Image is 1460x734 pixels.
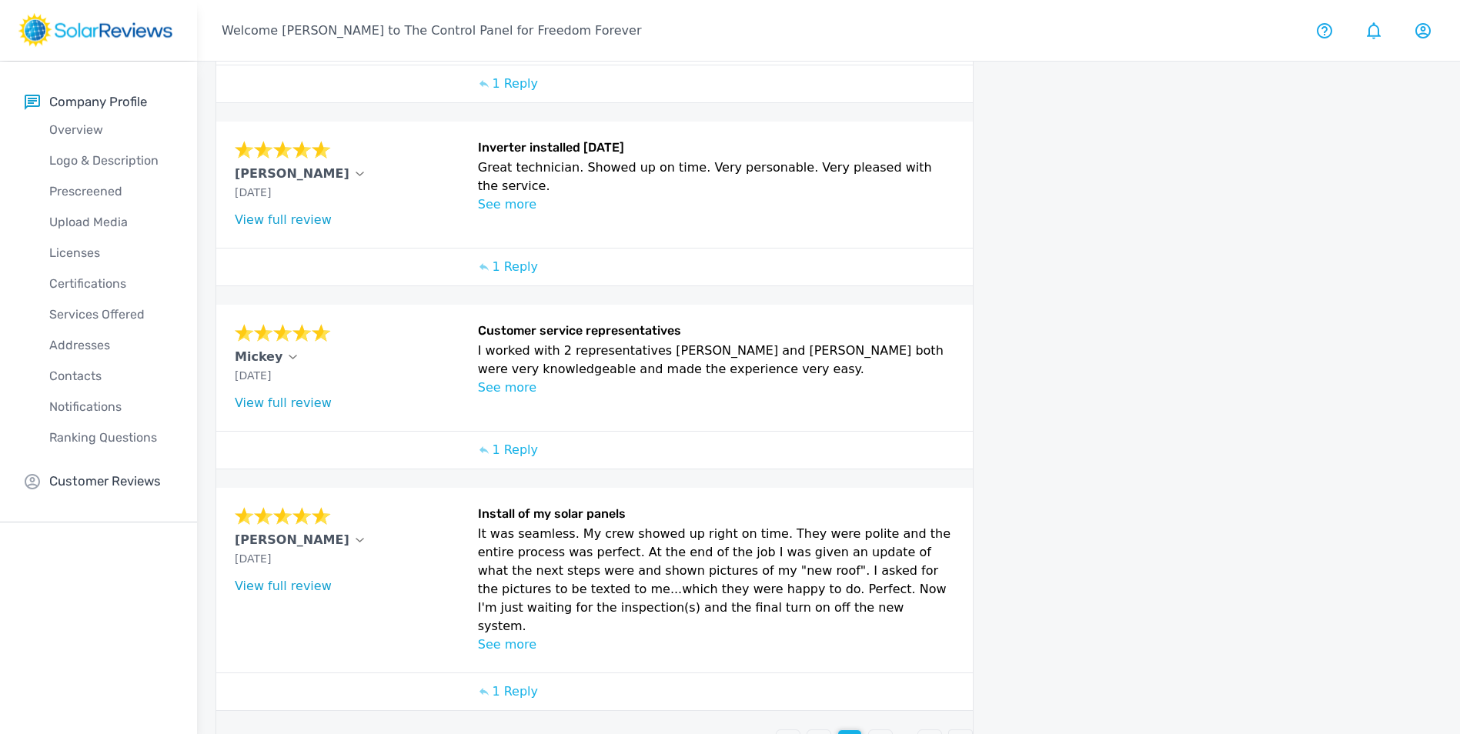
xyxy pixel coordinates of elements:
[478,158,955,195] p: Great technician. Showed up on time. Very personable. Very pleased with the service.
[478,342,955,379] p: I worked with 2 representatives [PERSON_NAME] and [PERSON_NAME] both were very knowledgeable and ...
[478,195,955,214] p: See more
[25,182,197,201] p: Prescreened
[478,506,955,525] h6: Install of my solar panels
[478,140,955,158] h6: Inverter installed [DATE]
[25,398,197,416] p: Notifications
[25,392,197,422] a: Notifications
[25,367,197,385] p: Contacts
[25,121,197,139] p: Overview
[235,212,332,227] a: View full review
[235,165,349,183] p: [PERSON_NAME]
[25,145,197,176] a: Logo & Description
[235,348,282,366] p: Mickey
[25,330,197,361] a: Addresses
[25,275,197,293] p: Certifications
[478,379,955,397] p: See more
[478,323,955,342] h6: Customer service representatives
[492,75,538,93] p: 1 Reply
[25,115,197,145] a: Overview
[492,441,538,459] p: 1 Reply
[235,186,271,199] span: [DATE]
[478,525,955,636] p: It was seamless. My crew showed up right on time. They were polite and the entire process was per...
[478,636,955,654] p: See more
[25,176,197,207] a: Prescreened
[25,422,197,453] a: Ranking Questions
[235,369,271,382] span: [DATE]
[235,579,332,593] a: View full review
[492,258,538,276] p: 1 Reply
[25,429,197,447] p: Ranking Questions
[49,472,161,491] p: Customer Reviews
[25,213,197,232] p: Upload Media
[235,531,349,549] p: [PERSON_NAME]
[25,244,197,262] p: Licenses
[235,552,271,565] span: [DATE]
[25,152,197,170] p: Logo & Description
[25,299,197,330] a: Services Offered
[25,336,197,355] p: Addresses
[492,682,538,701] p: 1 Reply
[25,269,197,299] a: Certifications
[25,305,197,324] p: Services Offered
[25,238,197,269] a: Licenses
[25,361,197,392] a: Contacts
[25,207,197,238] a: Upload Media
[235,395,332,410] a: View full review
[49,92,147,112] p: Company Profile
[222,22,641,40] p: Welcome [PERSON_NAME] to The Control Panel for Freedom Forever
